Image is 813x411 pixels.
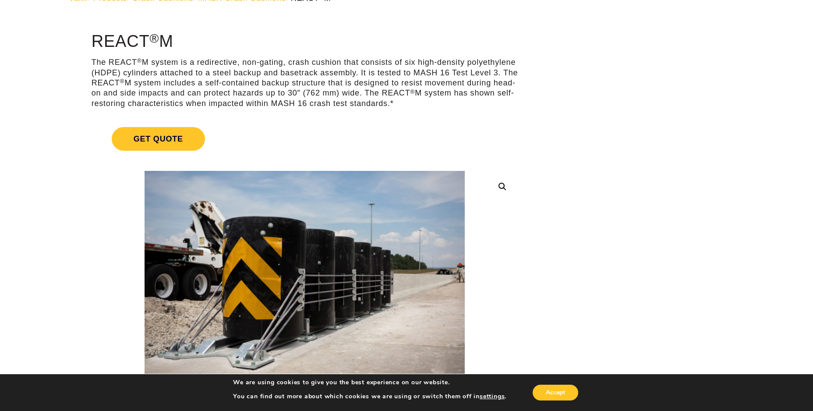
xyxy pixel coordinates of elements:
sup: ® [137,57,142,64]
a: Get Quote [92,117,519,161]
p: The REACT M system is a redirective, non-gating, crash cushion that consists of six high-density ... [92,57,519,109]
sup: ® [149,31,159,45]
sup: ® [120,78,125,85]
button: Accept [533,385,578,400]
span: Get Quote [112,127,205,151]
p: You can find out more about which cookies we are using or switch them off in . [233,393,506,400]
h1: REACT M [92,32,519,51]
p: We are using cookies to give you the best experience on our website. [233,379,506,386]
sup: ® [410,89,415,95]
button: settings [480,393,505,400]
